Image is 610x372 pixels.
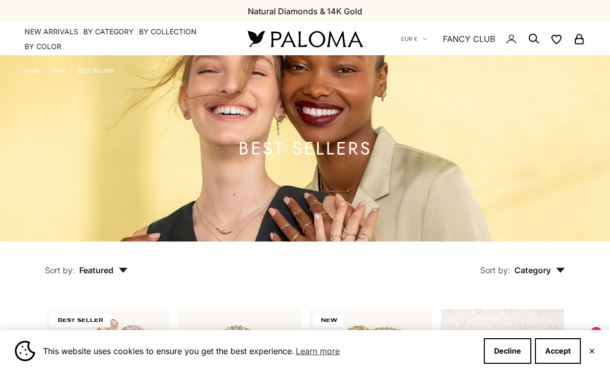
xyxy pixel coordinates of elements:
[25,65,113,74] nav: Breadcrumb
[443,32,495,46] a: FANCY CLUB
[52,68,65,74] a: Shop
[139,27,197,37] summary: By Collection
[25,27,223,52] nav: Primary navigation
[248,5,362,18] p: Natural Diamonds & 14K Gold
[15,341,35,361] img: Cookie banner
[45,265,75,275] span: Sort by:
[25,68,40,74] a: Home
[401,34,417,43] span: EUR €
[589,348,595,354] button: Close
[25,27,78,37] a: NEW ARRIVALS
[79,265,128,275] span: Featured
[484,338,531,364] button: Decline
[294,343,341,359] a: Learn more
[514,265,565,275] span: Category
[43,343,476,359] span: This website uses cookies to ensure you get the best experience.
[401,34,428,43] button: EUR €
[457,242,589,285] button: Sort by: Category
[77,68,113,74] a: BEST SELLERS
[313,313,345,327] span: NEW
[21,242,151,285] button: Sort by: Featured
[25,41,61,52] summary: By Color
[535,338,581,364] button: Accept
[401,23,585,55] nav: Secondary navigation
[239,142,372,155] h1: BEST SELLERS
[83,27,134,37] summary: By Category
[50,313,110,327] span: BEST SELLER
[480,265,510,275] span: Sort by:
